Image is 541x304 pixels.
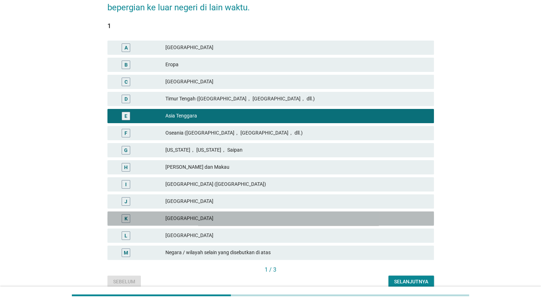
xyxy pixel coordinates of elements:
div: Timur Tengah ([GEOGRAPHIC_DATA]， [GEOGRAPHIC_DATA]， dll.) [165,95,428,103]
div: E [124,112,127,120]
div: F [124,129,127,137]
div: 1 / 3 [107,266,434,274]
div: Eropa [165,61,428,69]
div: [GEOGRAPHIC_DATA] [165,43,428,52]
div: A [124,44,128,51]
div: Asia Tenggara [165,112,428,120]
div: J [124,198,127,205]
div: I [125,180,127,188]
div: [US_STATE]， [US_STATE]， Saipan [165,146,428,154]
div: L [124,232,127,239]
div: B [124,61,128,68]
div: H [124,163,128,171]
div: C [124,78,128,85]
div: Selanjutnya [394,278,428,285]
div: [GEOGRAPHIC_DATA] ([GEOGRAPHIC_DATA]) [165,180,428,189]
div: 1 [107,21,434,31]
div: M [124,249,128,256]
button: Selanjutnya [388,276,434,288]
div: D [124,95,128,103]
div: K [124,215,128,222]
div: [PERSON_NAME] dan Makau [165,163,428,172]
div: [GEOGRAPHIC_DATA] [165,214,428,223]
div: [GEOGRAPHIC_DATA] [165,78,428,86]
div: Oseania ([GEOGRAPHIC_DATA]， [GEOGRAPHIC_DATA]， dll.) [165,129,428,137]
div: Negara / wilayah selain yang disebutkan di atas [165,248,428,257]
div: G [124,146,128,154]
div: [GEOGRAPHIC_DATA] [165,197,428,206]
div: [GEOGRAPHIC_DATA] [165,231,428,240]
